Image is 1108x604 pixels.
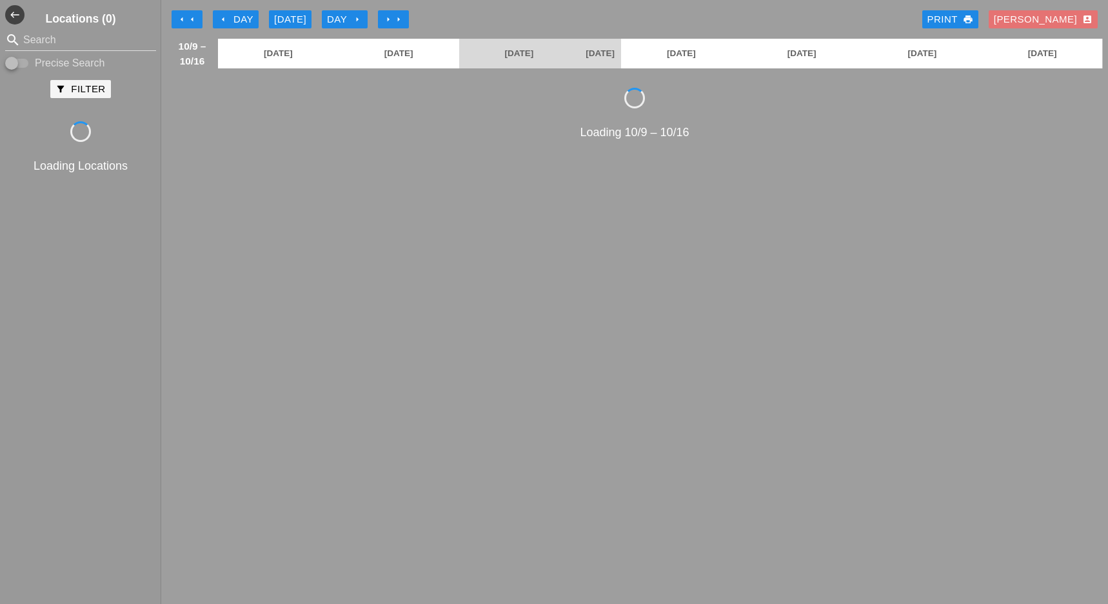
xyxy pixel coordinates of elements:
[213,10,259,28] button: Day
[5,32,21,48] i: search
[55,84,66,94] i: filter_alt
[269,10,312,28] button: [DATE]
[621,39,742,68] a: [DATE]
[579,39,621,68] a: [DATE]
[994,12,1093,27] div: [PERSON_NAME]
[927,12,973,27] div: Print
[3,157,159,175] div: Loading Locations
[459,39,580,68] a: [DATE]
[274,12,306,27] div: [DATE]
[383,14,393,25] i: arrow_right
[218,12,253,27] div: Day
[378,10,409,28] button: Move Ahead 1 Week
[50,80,110,98] button: Filter
[742,39,862,68] a: [DATE]
[963,14,973,25] i: print
[982,39,1102,68] a: [DATE]
[5,55,156,71] div: Enable Precise search to match search terms exactly.
[862,39,983,68] a: [DATE]
[166,124,1103,141] div: Loading 10/9 – 10/16
[173,39,212,68] span: 10/9 – 10/16
[352,14,362,25] i: arrow_right
[393,14,404,25] i: arrow_right
[55,82,105,97] div: Filter
[339,39,459,68] a: [DATE]
[5,5,25,25] i: west
[187,14,197,25] i: arrow_left
[177,14,187,25] i: arrow_left
[922,10,978,28] a: Print
[218,14,228,25] i: arrow_left
[172,10,203,28] button: Move Back 1 Week
[23,30,138,50] input: Search
[1082,14,1093,25] i: account_box
[327,12,362,27] div: Day
[5,5,25,25] button: Shrink Sidebar
[35,57,105,70] label: Precise Search
[989,10,1098,28] button: [PERSON_NAME]
[322,10,368,28] button: Day
[218,39,339,68] a: [DATE]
